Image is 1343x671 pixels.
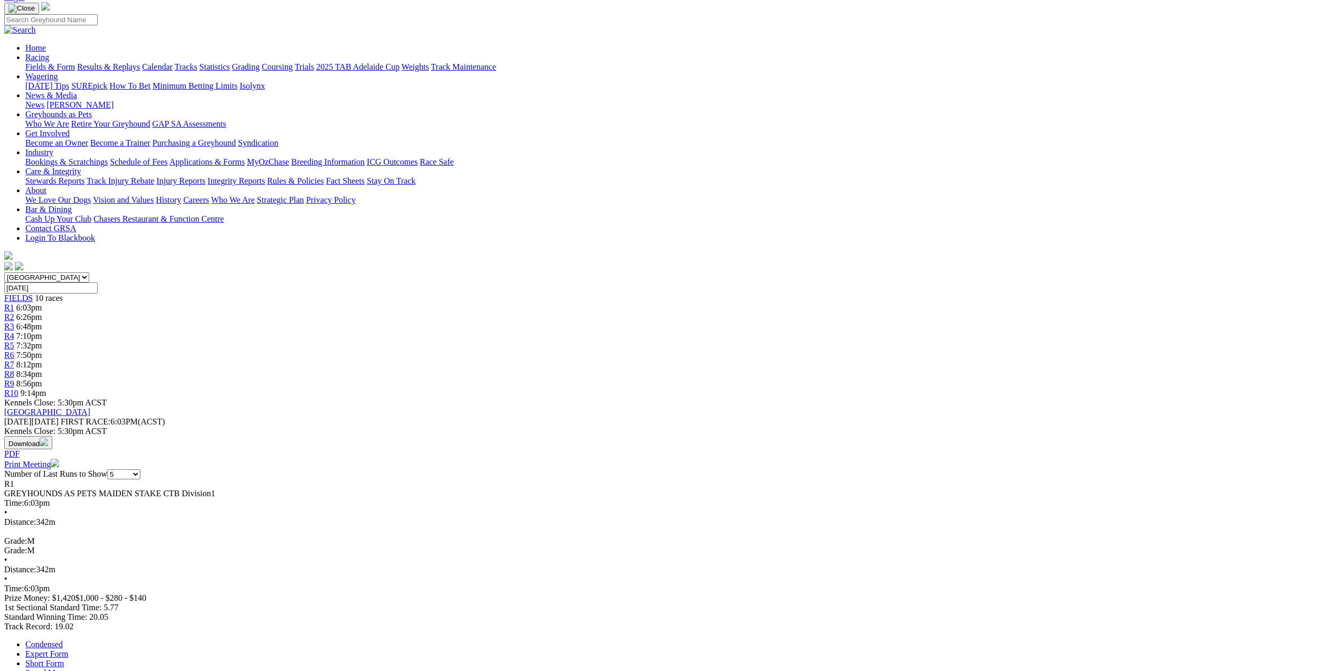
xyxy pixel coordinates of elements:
a: Breeding Information [291,157,365,166]
a: Privacy Policy [306,195,356,204]
span: $1,000 - $280 - $140 [75,593,147,602]
span: 6:03PM(ACST) [61,417,165,426]
span: • [4,574,7,583]
span: Time: [4,584,24,593]
span: [DATE] [4,417,59,426]
img: logo-grsa-white.png [4,251,13,260]
a: History [156,195,181,204]
a: Results & Replays [77,62,140,71]
img: Search [4,25,36,35]
a: Who We Are [211,195,255,204]
div: Care & Integrity [25,176,1339,186]
span: R8 [4,370,14,379]
a: Vision and Values [93,195,154,204]
div: GREYHOUNDS AS PETS MAIDEN STAKE CTB Division1 [4,489,1339,498]
a: Trials [294,62,314,71]
a: R7 [4,360,14,369]
a: About [25,186,46,195]
a: R10 [4,389,18,398]
span: 20.05 [89,612,108,621]
a: Wagering [25,72,58,81]
a: Racing [25,53,49,62]
span: 1st Sectional Standard Time: [4,603,101,612]
span: 8:12pm [16,360,42,369]
button: Download [4,436,52,449]
a: GAP SA Assessments [153,119,226,128]
a: Care & Integrity [25,167,81,176]
span: Grade: [4,546,27,555]
div: Industry [25,157,1339,167]
a: Short Form [25,659,64,668]
span: 5.77 [103,603,118,612]
input: Search [4,14,98,25]
span: 19.02 [54,622,73,631]
a: Bar & Dining [25,205,72,214]
a: News & Media [25,91,77,100]
a: Integrity Reports [207,176,265,185]
div: Kennels Close: 5:30pm ACST [4,427,1339,436]
div: About [25,195,1339,205]
a: Race Safe [420,157,453,166]
a: Retire Your Greyhound [71,119,150,128]
a: Grading [232,62,260,71]
img: download.svg [40,438,48,446]
a: R2 [4,313,14,322]
span: R1 [4,479,14,488]
span: 8:56pm [16,379,42,388]
a: FIELDS [4,294,33,303]
img: Close [8,4,35,13]
a: Contact GRSA [25,224,76,233]
a: Chasers Restaurant & Function Centre [93,214,224,223]
a: [PERSON_NAME] [46,100,113,109]
img: facebook.svg [4,262,13,270]
a: How To Bet [110,81,151,90]
span: Time: [4,498,24,507]
a: News [25,100,44,109]
a: Greyhounds as Pets [25,110,92,119]
span: [DATE] [4,417,32,426]
a: Stay On Track [367,176,415,185]
button: Toggle navigation [4,3,39,14]
a: Rules & Policies [267,176,324,185]
span: 9:14pm [21,389,46,398]
img: twitter.svg [15,262,23,270]
a: Tracks [175,62,197,71]
a: Calendar [142,62,173,71]
a: Statistics [199,62,230,71]
span: 6:26pm [16,313,42,322]
a: R5 [4,341,14,350]
a: Minimum Betting Limits [153,81,237,90]
span: Track Record: [4,622,52,631]
div: 342m [4,517,1339,527]
a: Applications & Forms [169,157,245,166]
a: We Love Our Dogs [25,195,91,204]
img: printer.svg [51,459,59,467]
span: Standard Winning Time: [4,612,87,621]
a: Condensed [25,640,63,649]
div: 6:03pm [4,498,1339,508]
a: Stewards Reports [25,176,84,185]
span: R3 [4,322,14,331]
a: Expert Form [25,649,68,658]
a: Home [25,43,46,52]
span: FIRST RACE: [61,417,110,426]
div: Prize Money: $1,420 [4,593,1339,603]
span: Grade: [4,536,27,545]
a: [GEOGRAPHIC_DATA] [4,408,90,417]
a: Fields & Form [25,62,75,71]
span: R4 [4,332,14,341]
a: Coursing [262,62,293,71]
span: 7:10pm [16,332,42,341]
a: Schedule of Fees [110,157,167,166]
a: 2025 TAB Adelaide Cup [316,62,399,71]
a: ICG Outcomes [367,157,417,166]
div: M [4,546,1339,555]
a: Get Involved [25,129,70,138]
span: 7:50pm [16,351,42,360]
div: Number of Last Runs to Show [4,469,1339,479]
a: Industry [25,148,53,157]
span: Distance: [4,517,36,526]
a: Isolynx [240,81,265,90]
div: M [4,536,1339,546]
